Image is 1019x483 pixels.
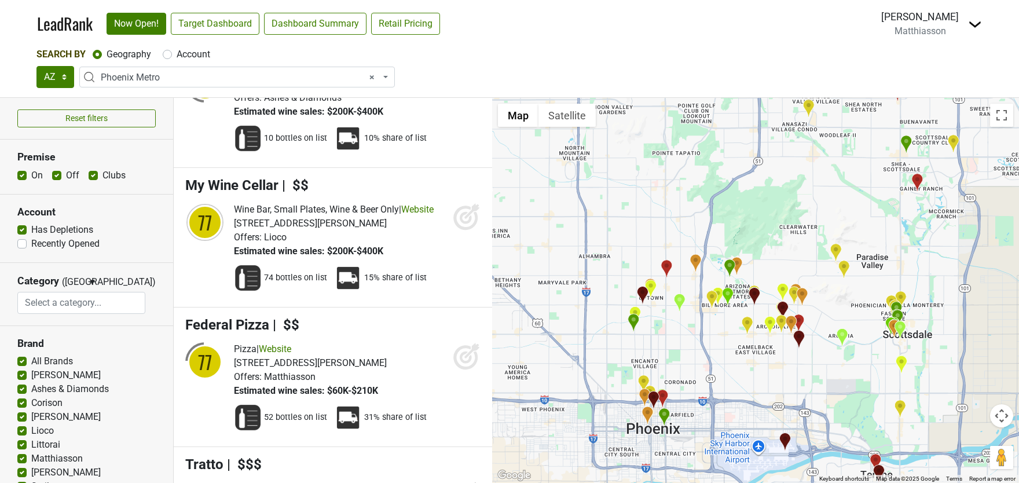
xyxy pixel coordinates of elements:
div: Tratto [706,290,718,309]
span: Federal Pizza [185,317,269,333]
span: 15% share of list [364,272,427,284]
div: | [234,203,434,217]
span: | $$$ [227,456,262,473]
div: 77 [188,345,222,379]
div: Hidden Track Bottle Shop & Wine Bar [673,293,686,312]
label: Ashes & Diamonds [31,382,109,396]
div: Phoenix Wine [947,134,959,153]
a: Now Open! [107,13,166,35]
div: Uchi [894,320,906,339]
h3: Category [17,275,59,287]
div: The Wine Store at Tarbell's [748,285,760,304]
button: Show street map [498,104,538,127]
div: Camelback Flowershop [785,315,797,334]
button: Keyboard shortcuts [819,475,869,483]
a: Retail Pricing [371,13,440,35]
img: Wine List [234,264,262,292]
div: The Global Ambassador [790,283,802,302]
img: Percent Distributor Share [334,125,362,152]
a: Target Dashboard [171,13,259,35]
span: Estimated wine sales: $60K-$210K [234,385,378,396]
div: Citizen Public House [891,309,903,328]
div: Toca Madera [885,295,897,314]
div: Federal Pizza [802,99,815,118]
span: | $$ [273,317,299,333]
span: Lioco [264,232,287,243]
span: Ashes & Diamonds [264,92,342,103]
label: [PERSON_NAME] [31,466,101,480]
div: Sanctuary on Camelback Mountain - Elements [838,260,850,279]
div: Mountain Shadows [830,243,842,262]
a: LeadRank [37,12,93,36]
img: Dropdown Menu [968,17,982,31]
div: Sauvage Wine Bar and Shop [637,375,650,394]
div: Vinum 55 - Phoenix [690,254,702,273]
a: Report a map error [969,475,1016,482]
button: Show satellite imagery [538,104,596,127]
div: 77 [188,205,222,240]
img: Google [495,468,533,483]
span: ▼ [88,277,97,287]
span: 10% share of list [364,133,427,144]
a: Website [259,343,291,354]
input: Select a category... [18,292,145,314]
div: First & Last [639,388,651,407]
div: Santo Arcadia [793,330,805,349]
div: The Vault Wine Storage [793,314,805,333]
span: [STREET_ADDRESS][PERSON_NAME] [234,218,387,229]
div: Elephante Scottsdale [889,299,901,319]
div: Pretty Penny [656,388,668,407]
div: Postino Central [644,279,657,298]
button: Drag Pegman onto the map to open Street View [990,446,1013,469]
a: Website [401,204,434,215]
div: Mirabella at ASU [873,464,885,483]
img: Wine List [234,125,262,152]
label: [PERSON_NAME] [31,368,101,382]
label: All Brands [31,354,73,368]
div: Rift Wine Tap [894,400,906,419]
img: Wine List [234,404,262,431]
span: Matthiasson [264,371,316,382]
label: Recently Opened [31,237,100,251]
div: Candelas [885,317,897,336]
div: Arcadia Meat Market [775,314,787,334]
button: Toggle fullscreen view [990,104,1013,127]
span: Phoenix Metro [79,67,395,87]
span: | $$ [282,177,309,193]
h3: Premise [17,151,156,163]
a: Open this area in Google Maps (opens a new window) [495,468,533,483]
div: TheTavern (Wine Bar) [748,287,760,306]
div: Buck & Rider - Phoenix [788,286,800,305]
div: Valentine [628,313,640,332]
div: | [234,342,387,356]
div: Southern Rail Restaurant [636,286,648,305]
span: Search By [36,49,86,60]
span: Estimated wine sales: $200K-$400K [234,246,383,257]
div: Vecina [836,328,848,347]
span: Phoenix Metro [101,71,380,85]
img: Percent Distributor Share [334,264,362,292]
a: Dashboard Summary [264,13,366,35]
div: Pubblico Italian Eatery [661,259,673,279]
label: [PERSON_NAME] [31,410,101,424]
a: Terms (opens in new tab) [946,475,962,482]
label: Clubs [102,169,126,182]
label: Has Depletions [31,223,93,237]
label: Littorai [31,438,60,452]
label: On [31,169,43,182]
div: Unfiltered Natural Wine and More [642,406,654,425]
label: Account [177,47,210,61]
span: Matthiasson [895,25,946,36]
div: El Carbon Mexican Eatery [911,173,923,192]
img: quadrant_split.svg [185,342,225,382]
div: Nook Kitchen [764,316,776,335]
div: Killer Whale Sex Club [657,389,669,408]
div: Chelsea's Kitchen [776,283,789,302]
span: 74 bottles on list [264,272,327,284]
div: [PERSON_NAME] [881,9,959,24]
span: Pizza [234,343,256,354]
span: ([GEOGRAPHIC_DATA]) [62,275,85,292]
div: Arizona Biltmore - A Waldorf Astoria Resort [731,257,743,276]
div: Mise En Place [892,83,904,102]
div: La Grande Orange [776,301,789,320]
